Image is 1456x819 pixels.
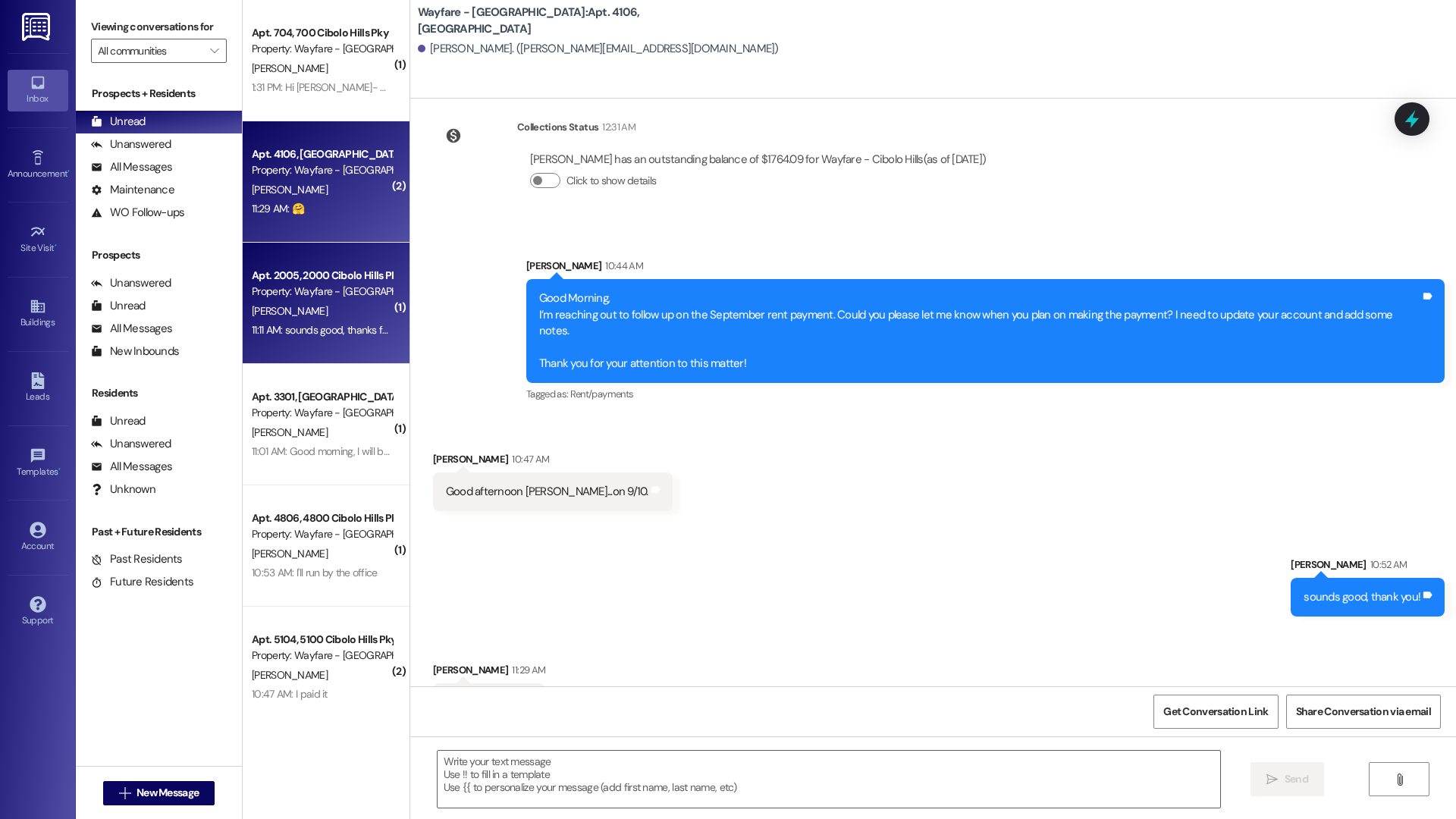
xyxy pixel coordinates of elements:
[76,524,242,540] div: Past + Future Residents
[76,247,242,263] div: Prospects
[252,268,392,284] div: Apt. 2005, 2000 Cibolo Hills Pky
[136,785,199,801] span: New Message
[58,464,61,475] span: •
[252,146,392,162] div: Apt. 4106, [GEOGRAPHIC_DATA]
[67,166,70,177] span: •
[252,510,392,526] div: Apt. 4806, 4800 Cibolo Hills Pky
[252,547,328,560] span: [PERSON_NAME]
[1304,589,1420,605] div: sounds good, thank you!
[252,183,328,196] span: [PERSON_NAME]
[566,173,656,189] label: Click to show details
[1153,695,1278,729] button: Get Conversation Link
[570,388,634,400] span: Rent/payments
[91,436,171,452] div: Unanswered
[76,385,242,401] div: Residents
[91,482,155,497] div: Unknown
[98,39,202,63] input: All communities
[91,321,172,337] div: All Messages
[91,182,174,198] div: Maintenance
[252,632,392,648] div: Apt. 5104, 5100 Cibolo Hills Pky
[91,159,172,175] div: All Messages
[8,293,68,334] a: Buildings
[8,219,68,260] a: Site Visit •
[252,162,392,178] div: Property: Wayfare - [GEOGRAPHIC_DATA]
[252,425,328,439] span: [PERSON_NAME]
[418,41,779,57] div: [PERSON_NAME]. ([PERSON_NAME][EMAIL_ADDRESS][DOMAIN_NAME])
[252,526,392,542] div: Property: Wayfare - [GEOGRAPHIC_DATA]
[91,136,171,152] div: Unanswered
[252,389,392,405] div: Apt. 3301, [GEOGRAPHIC_DATA]
[252,284,392,300] div: Property: Wayfare - [GEOGRAPHIC_DATA]
[252,444,661,458] div: 11:01 AM: Good morning, I will be paying it by 9/19.... Thanks for reaching out.... [PERSON_NAME]
[418,5,721,37] b: Wayfare - [GEOGRAPHIC_DATA]: Apt. 4106, [GEOGRAPHIC_DATA]
[517,119,598,135] div: Collections Status
[91,275,171,291] div: Unanswered
[91,205,184,221] div: WO Follow-ups
[1250,762,1324,796] button: Send
[526,258,1445,279] div: [PERSON_NAME]
[252,41,392,57] div: Property: Wayfare - [GEOGRAPHIC_DATA]
[252,304,328,318] span: [PERSON_NAME]
[91,413,146,429] div: Unread
[22,13,53,41] img: ResiDesk Logo
[8,443,68,484] a: Templates •
[91,344,179,359] div: New Inbounds
[91,298,146,314] div: Unread
[1286,695,1441,729] button: Share Conversation via email
[530,152,986,168] div: [PERSON_NAME] has an outstanding balance of $1764.09 for Wayfare - Cibolo Hills (as of [DATE])
[252,202,304,215] div: 11:29 AM: 🤗
[8,517,68,558] a: Account
[91,15,227,39] label: Viewing conversations for
[252,566,378,579] div: 10:53 AM: I'll run by the office
[433,451,673,472] div: [PERSON_NAME]
[1394,773,1405,786] i: 
[252,668,328,682] span: [PERSON_NAME]
[1163,704,1268,720] span: Get Conversation Link
[119,787,130,799] i: 
[508,451,549,467] div: 10:47 AM
[91,459,172,475] div: All Messages
[598,119,635,135] div: 12:31 AM
[91,574,193,590] div: Future Residents
[55,240,57,251] span: •
[252,323,462,337] div: 11:11 AM: sounds good, thanks for letting us know!
[76,86,242,102] div: Prospects + Residents
[210,45,218,57] i: 
[508,662,545,678] div: 11:29 AM
[8,368,68,409] a: Leads
[8,70,68,111] a: Inbox
[91,114,146,130] div: Unread
[252,61,328,75] span: [PERSON_NAME]
[252,648,392,664] div: Property: Wayfare - [GEOGRAPHIC_DATA]
[8,591,68,632] a: Support
[1285,771,1308,787] span: Send
[1266,773,1278,786] i: 
[252,405,392,421] div: Property: Wayfare - [GEOGRAPHIC_DATA]
[1367,557,1407,573] div: 10:52 AM
[526,383,1445,405] div: Tagged as:
[539,290,1420,372] div: Good Morning, I’m reaching out to follow up on the September rent payment. Could you please let m...
[1296,704,1431,720] span: Share Conversation via email
[252,687,328,701] div: 10:47 AM: I paid it
[601,258,643,274] div: 10:44 AM
[1291,557,1445,578] div: [PERSON_NAME]
[252,25,392,41] div: Apt. 704, 700 Cibolo Hills Pky
[103,781,215,805] button: New Message
[252,80,1261,94] div: 1:31 PM: Hi [PERSON_NAME]- My mom and I fly in [DATE] at 12pm, so we can drive over there just af...
[433,662,545,683] div: [PERSON_NAME]
[91,551,183,567] div: Past Residents
[446,484,648,500] div: Good afternoon [PERSON_NAME]...on 9/10.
